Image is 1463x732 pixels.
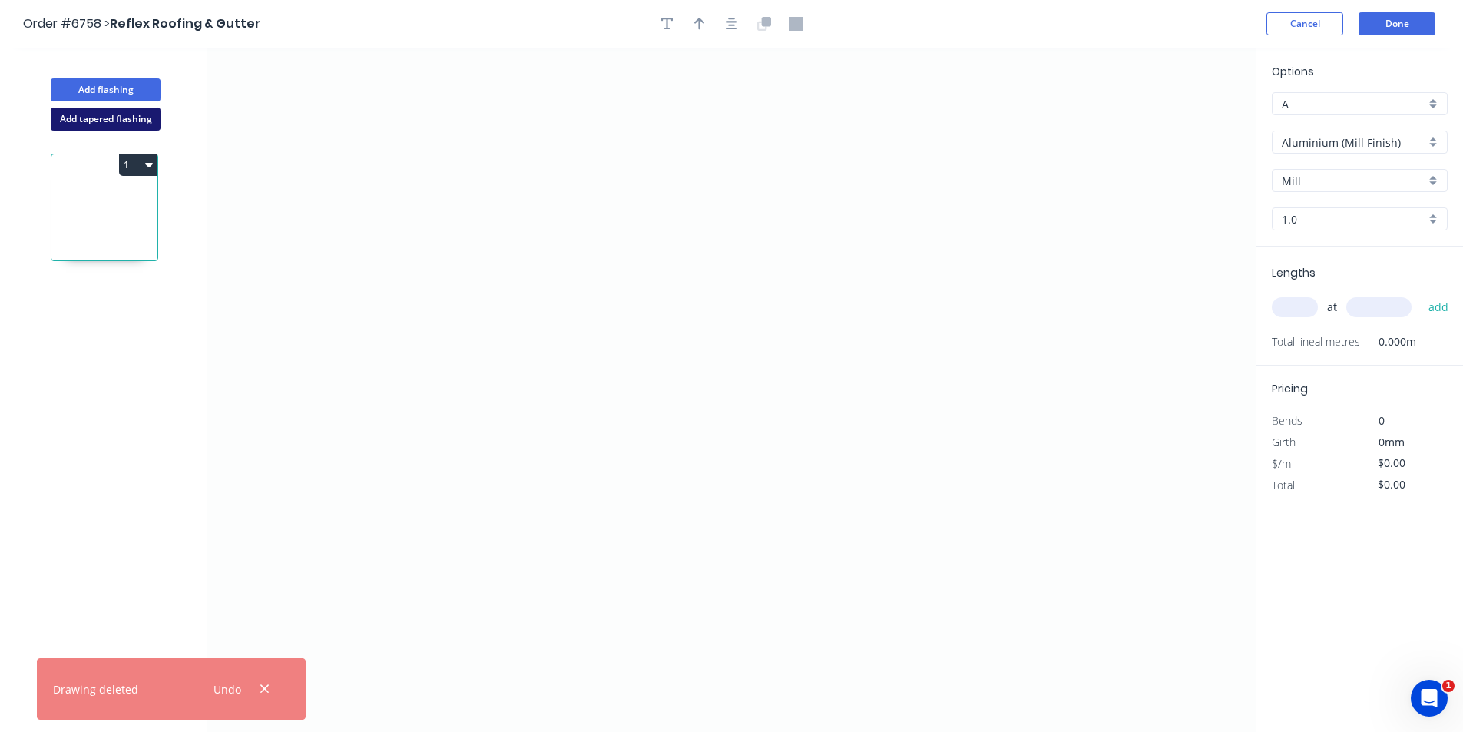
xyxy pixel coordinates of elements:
span: Bends [1272,413,1302,428]
button: Undo [205,679,249,700]
button: Add flashing [51,78,161,101]
span: 0 [1379,413,1385,428]
iframe: Intercom live chat [1411,680,1448,717]
span: $/m [1272,456,1291,471]
span: Reflex Roofing & Gutter [110,15,260,32]
span: 1 [1442,680,1455,692]
button: Done [1359,12,1435,35]
span: 0.000m [1360,331,1416,353]
span: 0mm [1379,435,1405,449]
button: Add tapered flashing [51,108,161,131]
span: Options [1272,64,1314,79]
div: Drawing deleted [53,681,138,697]
svg: 0 [207,48,1256,732]
input: Price level [1282,96,1425,112]
span: Order #6758 > [23,15,110,32]
button: 1 [119,154,157,176]
button: add [1421,294,1457,320]
span: Pricing [1272,381,1308,396]
span: Girth [1272,435,1296,449]
input: Thickness [1282,211,1425,227]
span: at [1327,296,1337,318]
span: Lengths [1272,265,1316,280]
span: Total lineal metres [1272,331,1360,353]
span: Total [1272,478,1295,492]
input: Colour [1282,173,1425,189]
input: Material [1282,134,1425,151]
button: Cancel [1266,12,1343,35]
